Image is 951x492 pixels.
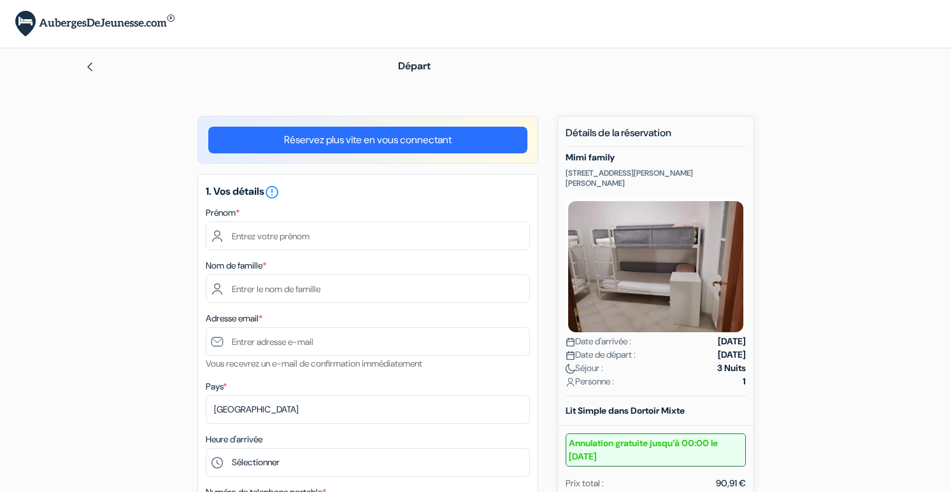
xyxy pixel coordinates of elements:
h5: Détails de la réservation [566,127,746,147]
img: calendar.svg [566,337,575,347]
p: [STREET_ADDRESS][PERSON_NAME][PERSON_NAME] [566,168,746,188]
input: Entrer adresse e-mail [206,327,530,356]
img: user_icon.svg [566,377,575,387]
strong: [DATE] [718,335,746,348]
label: Nom de famille [206,259,266,272]
span: Séjour : [566,362,603,375]
img: left_arrow.svg [85,62,95,72]
label: Adresse email [206,312,262,325]
b: Lit Simple dans Dortoir Mixte [566,405,685,416]
img: AubergesDeJeunesse.com [15,11,175,37]
input: Entrez votre prénom [206,221,530,250]
span: Date de départ : [566,348,636,362]
h5: 1. Vos détails [206,185,530,200]
h5: Mimi family [566,152,746,163]
a: error_outline [264,185,280,198]
label: Prénom [206,206,240,220]
strong: 3 Nuits [717,362,746,375]
img: moon.svg [566,364,575,374]
label: Pays [206,380,227,393]
label: Heure d'arrivée [206,433,262,446]
div: 90,91 € [716,477,746,490]
span: Départ [398,59,431,73]
input: Entrer le nom de famille [206,274,530,303]
strong: [DATE] [718,348,746,362]
a: Réservez plus vite en vous connectant [208,127,527,153]
small: Annulation gratuite jusqu’à 00:00 le [DATE] [566,433,746,467]
span: Personne : [566,375,614,388]
i: error_outline [264,185,280,200]
span: Date d'arrivée : [566,335,631,348]
div: Prix total : [566,477,604,490]
img: calendar.svg [566,351,575,360]
small: Vous recevrez un e-mail de confirmation immédiatement [206,358,422,369]
strong: 1 [743,375,746,388]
